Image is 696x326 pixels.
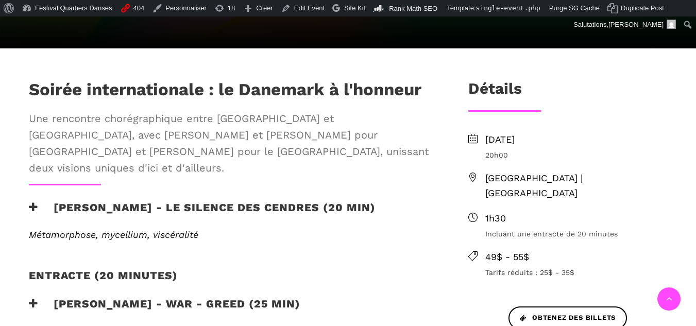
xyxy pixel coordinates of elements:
span: single-event.php [476,4,540,12]
span: Rank Math SEO [389,5,437,12]
h3: [PERSON_NAME] - WAR - GREED (25 min) [29,297,300,323]
span: Incluant une entracte de 20 minutes [485,228,668,239]
a: Salutations, [570,16,680,33]
h1: Soirée internationale : le Danemark à l'honneur [29,79,421,105]
span: 49$ - 55$ [485,250,668,265]
span: 20h00 [485,149,668,161]
span: 1h30 [485,211,668,226]
span: Site Kit [344,4,365,12]
span: Obtenez des billets [520,313,616,323]
span: Une rencontre chorégraphique entre [GEOGRAPHIC_DATA] et [GEOGRAPHIC_DATA], avec [PERSON_NAME] et ... [29,110,435,176]
h3: [PERSON_NAME] - Le silence des cendres (20 min) [29,201,376,227]
h4: entracte (20 minutes) [29,269,178,295]
span: Tarifs réduits : 25$ - 35$ [485,267,668,278]
h3: Détails [468,79,522,105]
span: [GEOGRAPHIC_DATA] | [GEOGRAPHIC_DATA] [485,171,668,201]
span: [DATE] [485,132,668,147]
span: Métamorphose, mycellium, viscéralité [29,229,198,240]
span: [PERSON_NAME] [608,21,664,28]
